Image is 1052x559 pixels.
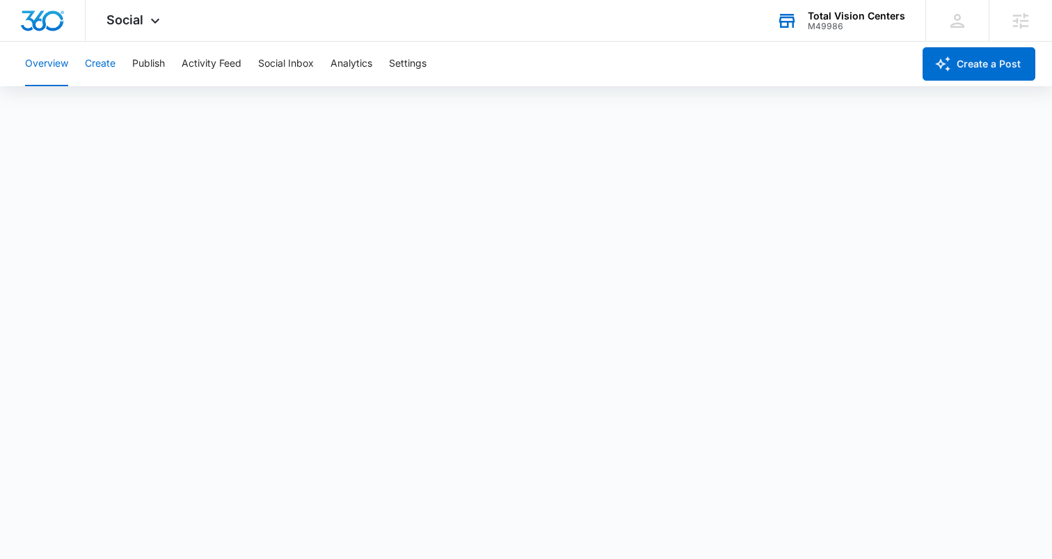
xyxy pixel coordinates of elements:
[389,42,427,86] button: Settings
[182,42,241,86] button: Activity Feed
[132,42,165,86] button: Publish
[106,13,143,27] span: Social
[25,42,68,86] button: Overview
[808,22,905,31] div: account id
[808,10,905,22] div: account name
[85,42,115,86] button: Create
[258,42,314,86] button: Social Inbox
[330,42,372,86] button: Analytics
[923,47,1035,81] button: Create a Post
